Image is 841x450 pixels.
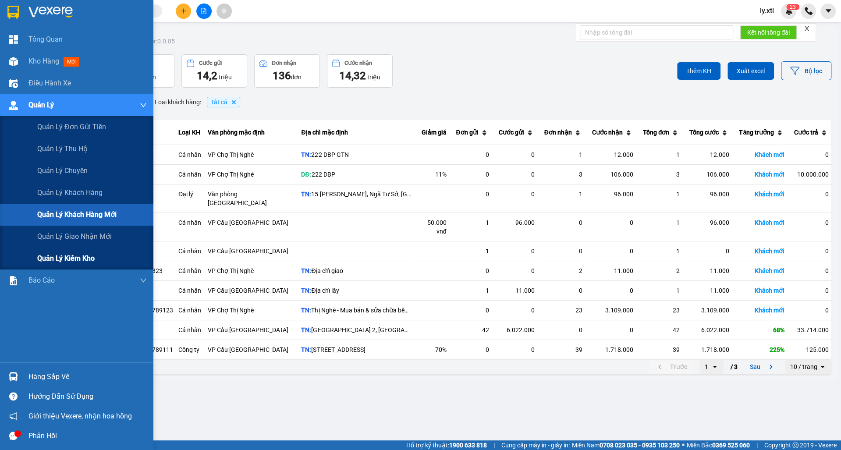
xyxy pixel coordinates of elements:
[178,150,202,159] div: Cá nhân
[540,306,582,315] div: 23
[451,345,489,354] div: 0
[705,362,708,371] div: 1
[155,97,201,107] span: Loại khách hàng :
[639,247,680,255] div: 1
[790,190,829,198] div: 0
[540,170,582,179] div: 3
[178,266,202,275] div: Cá nhân
[727,62,774,80] button: Xuất excel
[273,70,291,82] span: 136
[451,150,489,159] div: 0
[540,345,582,354] div: 39
[685,326,729,334] div: 6.022.000
[7,6,19,19] img: logo-vxr
[540,218,582,227] div: 0
[339,70,366,82] span: 14,32
[36,32,831,47] h4: Quản lý khách hàng
[682,443,685,447] span: ⚪️
[148,38,175,45] span: ver: 0.0.85
[301,190,411,198] div: 15 Đường Láng, Ngã Tư Sở, Đống Đa, Hà Nội
[216,4,232,19] button: aim
[332,69,388,83] div: triệu
[231,99,236,105] svg: Delete
[540,286,582,295] div: 0
[301,170,411,179] div: 222 DBP
[207,97,240,107] span: Tất cả, close by backspace
[416,127,446,138] div: Giảm giá
[685,266,729,275] div: 11.000
[639,306,680,315] div: 23
[735,247,784,255] div: Khách mới
[540,266,582,275] div: 2
[37,121,106,132] span: Quản lý đơn gửi tiền
[221,8,227,14] span: aim
[735,190,784,198] div: Khách mới
[588,286,633,295] div: 0
[451,266,489,275] div: 0
[537,120,585,145] th: Đơn nhận, not sorted
[344,60,372,66] div: Cước nhận
[787,120,831,145] th: Cước trả, not sorted
[756,440,758,450] span: |
[451,190,489,198] div: 0
[792,442,798,448] span: copyright
[28,34,63,45] span: Tổng Quan
[494,247,535,255] div: 0
[9,412,18,420] span: notification
[639,190,680,198] div: 1
[208,306,296,315] div: VP Chợ Thị Nghè
[140,102,147,109] span: down
[37,253,95,264] span: Quản lý kiểm kho
[588,218,633,227] div: 0
[735,266,784,275] div: Khách mới
[793,4,796,10] span: 3
[37,165,88,176] span: Quản lý chuyến
[790,362,817,371] div: 10 / trang
[747,28,790,37] span: Kết nối tổng đài
[753,5,781,16] span: ly.xtl
[28,275,55,286] span: Báo cáo
[639,150,680,159] div: 1
[639,218,680,227] div: 1
[301,267,311,274] span: TN:
[201,8,207,14] span: file-add
[805,7,813,15] img: phone-icon
[451,170,489,179] div: 0
[790,286,829,295] div: 0
[735,286,784,295] div: Khách mới
[685,190,729,198] div: 96.000
[406,440,487,450] span: Hỗ trợ kỹ thuật:
[735,170,784,179] div: Khách mới
[449,120,491,145] th: Đơn gửi, not sorted
[600,442,680,449] strong: 0708 023 035 - 0935 103 250
[685,247,729,255] div: 0
[176,4,191,19] button: plus
[140,277,147,284] span: down
[301,151,311,158] span: TN:
[540,190,582,198] div: 1
[588,306,633,315] div: 3.109.000
[540,150,582,159] div: 1
[588,345,633,354] div: 1.718.000
[178,286,202,295] div: Cá nhân
[687,440,750,450] span: Miền Bắc
[301,326,311,333] span: TN:
[178,345,202,354] div: Công ty
[208,150,296,159] div: VP Chợ Thị Nghè
[28,429,147,443] div: Phản hồi
[9,35,18,44] img: dashboard-icon
[588,326,633,334] div: 0
[451,326,489,334] div: 42
[588,150,633,159] div: 12.000
[685,306,729,315] div: 3.109.000
[740,25,797,39] button: Kết nối tổng đài
[790,266,829,275] div: 0
[28,411,132,422] span: Giới thiệu Vexere, nhận hoa hồng
[790,4,793,10] span: 2
[301,191,311,198] span: TN:
[639,326,680,334] div: 42
[735,306,784,315] div: Khách mới
[254,54,320,88] button: Đơn nhận136đơn
[178,306,202,315] div: Cá nhân
[9,79,18,88] img: warehouse-icon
